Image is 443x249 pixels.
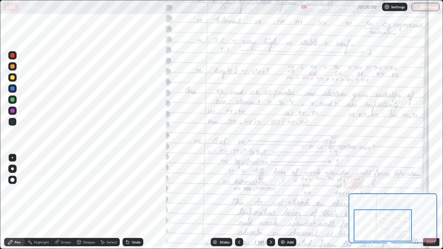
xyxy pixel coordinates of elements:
img: class-settings-icons [384,4,390,10]
div: Eraser [61,240,71,244]
div: Slides [220,240,229,244]
div: / [254,240,256,244]
div: Highlight [34,240,49,244]
button: EXIT [423,238,440,246]
div: Shapes [83,240,95,244]
p: Recording [308,4,327,10]
img: end-class-cross [414,4,419,10]
button: End Class [412,3,440,11]
div: Undo [132,240,141,244]
div: Add [287,240,293,244]
div: Select [107,240,117,244]
div: Pen [15,240,21,244]
p: Settings [391,5,405,9]
div: 147 [258,239,264,245]
p: LIVE [6,4,16,10]
img: recording.375f2c34.svg [301,4,307,10]
img: add-slide-button [280,239,286,245]
p: P Block 14 [20,4,40,10]
div: 141 [246,240,253,244]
